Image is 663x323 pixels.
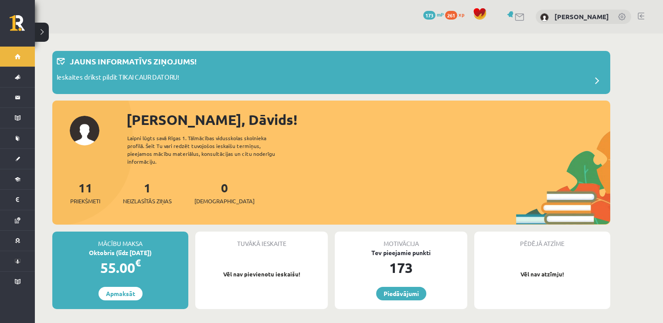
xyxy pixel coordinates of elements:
div: [PERSON_NAME], Dāvids! [126,109,610,130]
div: Motivācija [335,232,467,248]
a: 11Priekšmeti [70,180,100,205]
span: Priekšmeti [70,197,100,205]
div: Tev pieejamie punkti [335,248,467,257]
a: 0[DEMOGRAPHIC_DATA] [194,180,255,205]
span: [DEMOGRAPHIC_DATA] [194,197,255,205]
a: 261 xp [445,11,469,18]
div: 173 [335,257,467,278]
a: 173 mP [423,11,444,18]
span: mP [437,11,444,18]
div: Oktobris (līdz [DATE]) [52,248,188,257]
a: Jauns informatīvs ziņojums! Ieskaites drīkst pildīt TIKAI CAUR DATORU! [57,55,606,90]
span: xp [459,11,464,18]
div: 55.00 [52,257,188,278]
a: 1Neizlasītās ziņas [123,180,172,205]
div: Pēdējā atzīme [474,232,610,248]
span: 173 [423,11,435,20]
div: Tuvākā ieskaite [195,232,328,248]
p: Ieskaites drīkst pildīt TIKAI CAUR DATORU! [57,72,179,84]
div: Mācību maksa [52,232,188,248]
img: Dāvids Meņšovs [540,13,549,22]
a: [PERSON_NAME] [554,12,609,21]
span: 261 [445,11,457,20]
a: Piedāvājumi [376,287,426,300]
p: Vēl nav atzīmju! [479,270,606,279]
div: Laipni lūgts savā Rīgas 1. Tālmācības vidusskolas skolnieka profilā. Šeit Tu vari redzēt tuvojošo... [127,134,290,165]
a: Apmaksāt [99,287,143,300]
p: Vēl nav pievienotu ieskaišu! [200,270,323,279]
span: € [135,256,141,269]
a: Rīgas 1. Tālmācības vidusskola [10,15,35,37]
p: Jauns informatīvs ziņojums! [70,55,197,67]
span: Neizlasītās ziņas [123,197,172,205]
